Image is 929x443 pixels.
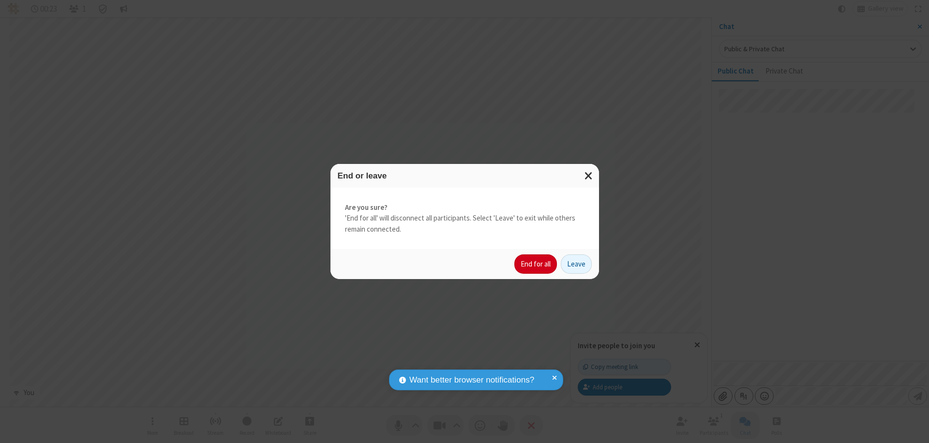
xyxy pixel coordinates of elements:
[409,374,534,386] span: Want better browser notifications?
[330,188,599,250] div: 'End for all' will disconnect all participants. Select 'Leave' to exit while others remain connec...
[338,171,592,180] h3: End or leave
[561,254,592,274] button: Leave
[579,164,599,188] button: Close modal
[345,202,584,213] strong: Are you sure?
[514,254,557,274] button: End for all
